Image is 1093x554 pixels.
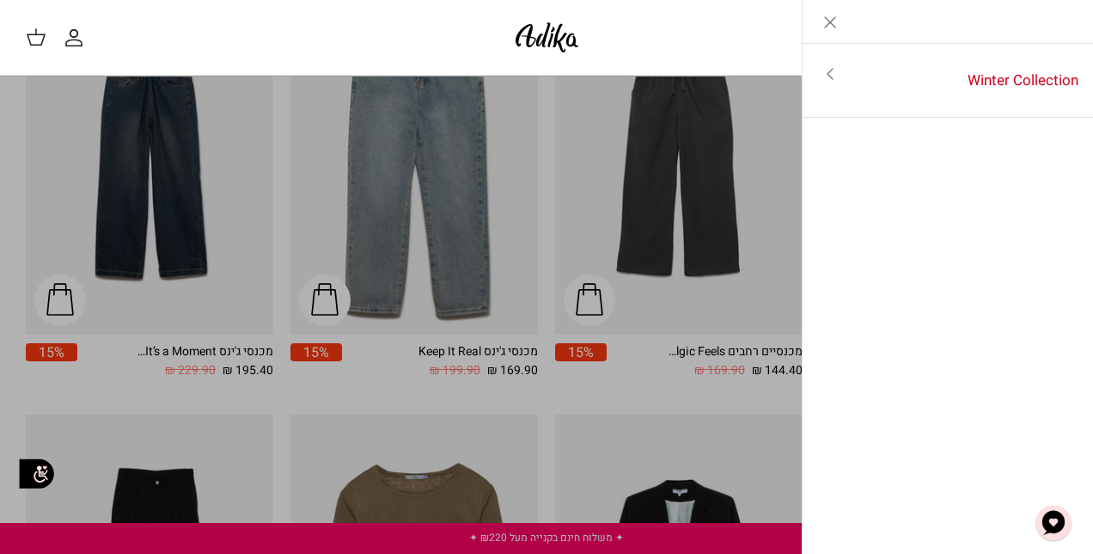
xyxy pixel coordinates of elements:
[13,450,60,497] img: accessibility_icon02.svg
[64,28,91,48] a: החשבון שלי
[1028,497,1079,549] button: צ'אט
[510,17,583,58] img: Adika IL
